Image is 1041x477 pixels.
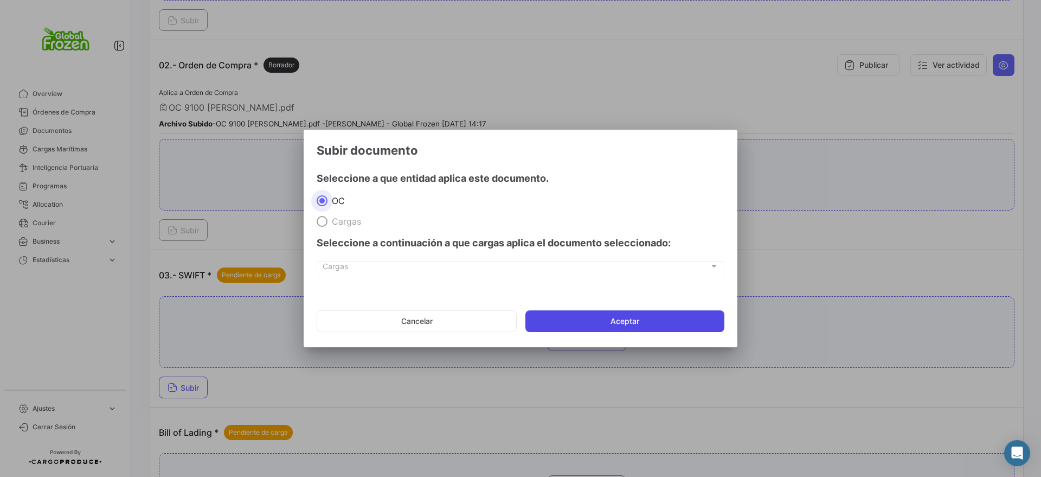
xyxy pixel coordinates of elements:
div: Abrir Intercom Messenger [1004,440,1030,466]
button: Cancelar [317,310,517,332]
span: Cargas [327,216,361,227]
h3: Subir documento [317,143,724,158]
h4: Seleccione a que entidad aplica este documento. [317,171,724,186]
button: Aceptar [525,310,724,332]
span: OC [327,195,345,206]
h4: Seleccione a continuación a que cargas aplica el documento seleccionado: [317,236,724,251]
span: Cargas [323,264,709,273]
